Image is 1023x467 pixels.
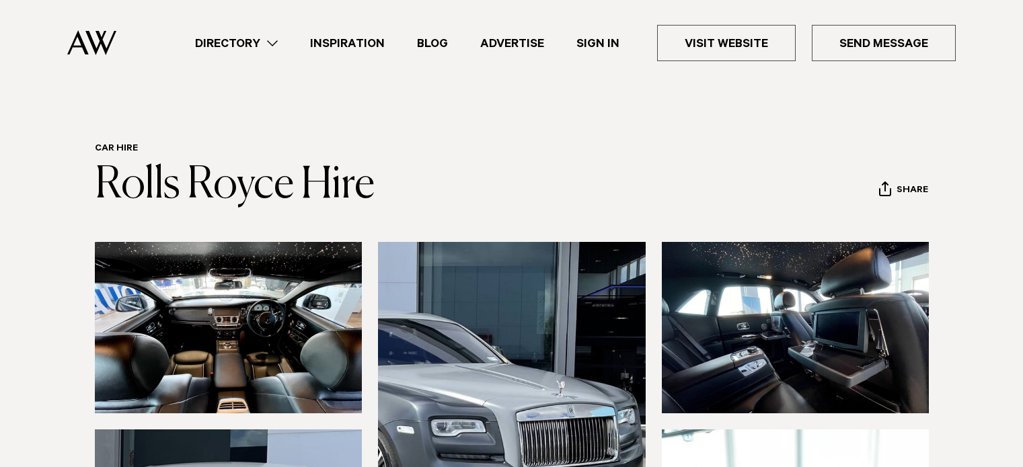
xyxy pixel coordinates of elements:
[897,185,928,198] span: Share
[179,34,294,52] a: Directory
[294,34,401,52] a: Inspiration
[560,34,636,52] a: Sign In
[812,25,956,61] a: Send Message
[401,34,464,52] a: Blog
[95,164,375,207] a: Rolls Royce Hire
[878,181,929,201] button: Share
[95,144,138,155] a: Car Hire
[657,25,796,61] a: Visit Website
[67,30,116,55] img: Auckland Weddings Logo
[464,34,560,52] a: Advertise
